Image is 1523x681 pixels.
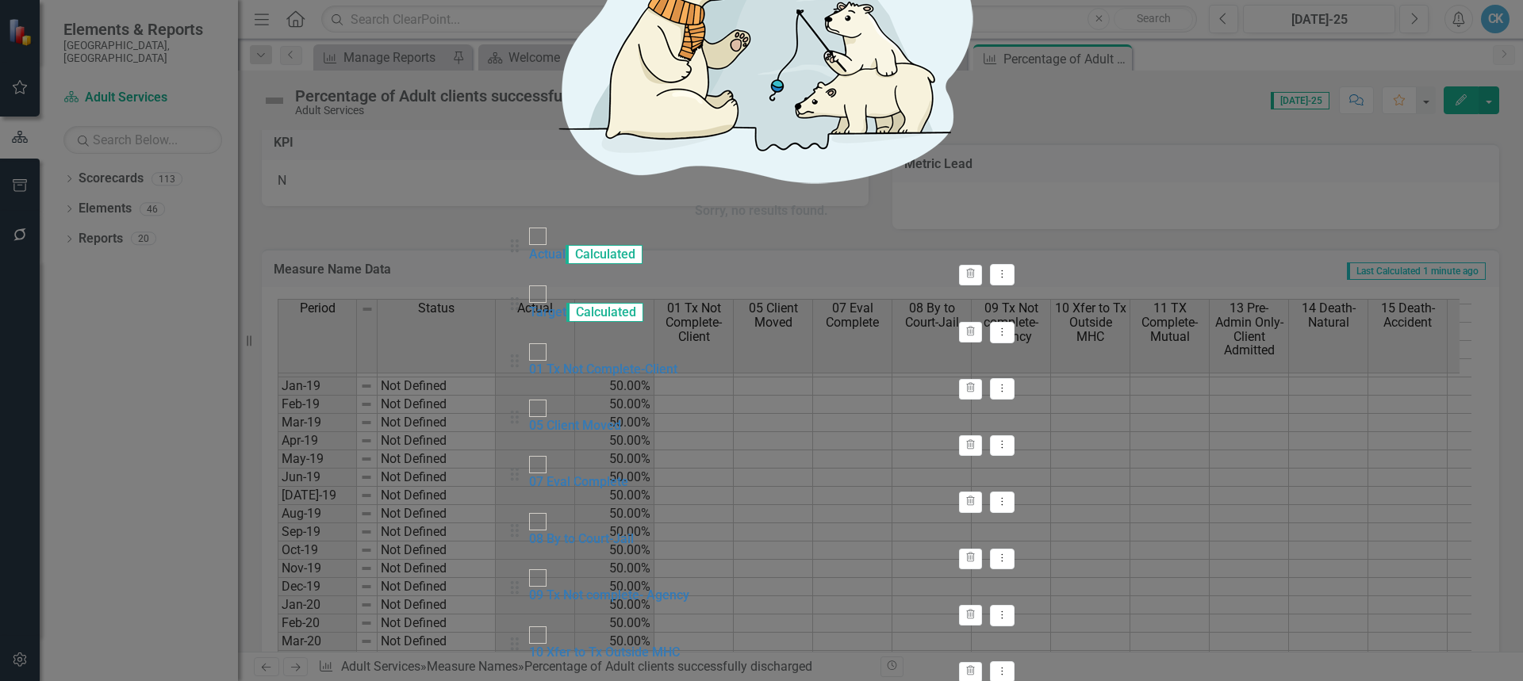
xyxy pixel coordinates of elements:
[529,304,566,319] a: Target
[695,202,828,220] div: Sorry, no results found.
[529,587,689,603] a: 09 Tx Not complete- Agency
[566,303,643,322] span: Calculated
[529,474,628,489] a: 07 Eval Complete
[529,645,680,660] a: 10 Xfer to Tx Outside MHC
[529,247,566,262] a: Actual
[529,362,677,377] a: 01 Tx Not Complete-Client
[566,245,643,264] span: Calculated
[529,531,634,546] a: 08 By to Court-Jail
[529,418,621,433] a: 05 Client Moved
